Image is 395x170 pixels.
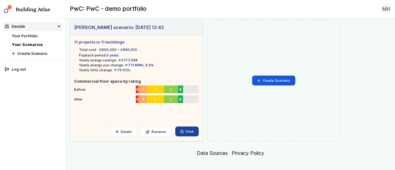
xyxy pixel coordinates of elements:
[175,126,199,136] a: View
[154,87,157,92] span: D
[142,87,144,92] span: E
[79,68,199,73] li: Yearly GHG change:
[252,76,295,85] button: Create Scenario
[170,87,172,92] span: C
[106,53,119,57] span: 5 years
[74,94,199,102] li: After
[179,97,182,102] span: B
[381,4,391,14] button: MH
[117,58,138,62] span: £177,598
[113,68,131,72] span: 73 tCO₂
[138,87,139,92] span: F
[124,63,154,67] span: 7.11 MWh, 8.4%
[138,97,139,102] span: F
[232,150,264,156] a: Privacy Policy
[99,47,137,52] span: £800,200 – £965,100
[141,126,171,137] a: Rename
[382,5,390,13] span: MH
[3,65,63,74] button: Log out
[79,58,199,63] li: Yearly energy savings:
[5,23,25,29] div: Decide
[142,97,144,102] span: E
[79,53,199,58] li: Payback period:
[74,24,164,31] h3: [PERSON_NAME] scenario; [DATE] 12:42
[12,42,43,47] a: Your Scenarios
[110,126,137,137] button: Delete
[3,22,63,31] summary: Decide
[74,39,199,45] h5: 11 projects in 11 buildings
[197,150,228,156] a: Data Sources
[70,5,147,13] h2: PwC: PwC - demo portfolio
[74,78,199,84] h5: Commercial floor space by rating
[10,49,63,58] button: Create Scenario
[12,34,38,38] a: Your Portfolio
[79,47,97,52] h6: Total cost:
[4,5,12,13] img: main-0bbd2752.svg
[136,87,138,92] span: G
[136,97,138,102] span: G
[79,63,199,68] li: Yearly energy use change:
[154,97,157,102] span: D
[179,87,182,92] span: B
[74,84,199,92] li: Before
[170,97,172,102] span: C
